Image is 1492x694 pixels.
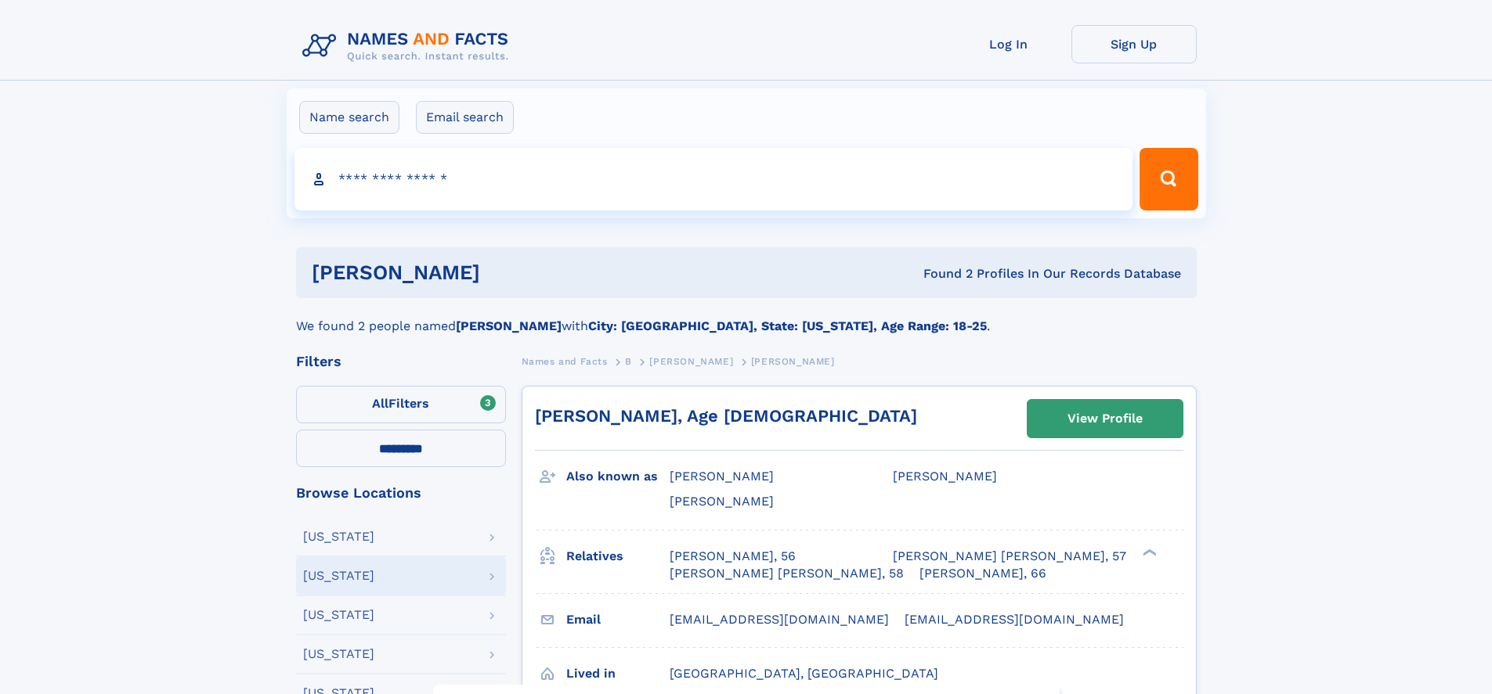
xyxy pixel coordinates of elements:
h1: [PERSON_NAME] [312,263,702,282]
h3: Email [566,606,670,633]
span: All [372,396,388,411]
span: [PERSON_NAME] [751,356,835,367]
div: [US_STATE] [303,648,374,660]
div: We found 2 people named with . [296,298,1197,336]
span: [PERSON_NAME] [893,469,997,484]
input: search input [294,148,1133,210]
a: [PERSON_NAME], Age [DEMOGRAPHIC_DATA] [535,406,917,426]
a: Log In [946,25,1071,63]
span: B [625,356,632,367]
a: [PERSON_NAME] [649,351,733,371]
label: Email search [416,101,514,134]
button: Search Button [1140,148,1198,210]
a: Sign Up [1071,25,1197,63]
span: [PERSON_NAME] [670,494,774,509]
a: B [625,351,632,371]
a: [PERSON_NAME] [PERSON_NAME], 57 [893,548,1126,565]
img: Logo Names and Facts [296,25,522,67]
a: [PERSON_NAME], 56 [670,548,796,565]
span: [PERSON_NAME] [670,469,774,484]
label: Filters [296,386,506,423]
span: [GEOGRAPHIC_DATA], [GEOGRAPHIC_DATA] [670,666,938,681]
div: Found 2 Profiles In Our Records Database [702,265,1181,282]
b: [PERSON_NAME] [456,318,562,333]
div: [US_STATE] [303,530,374,543]
span: [PERSON_NAME] [649,356,733,367]
a: Names and Facts [522,351,608,371]
h3: Relatives [566,543,670,570]
div: Browse Locations [296,486,506,500]
h3: Also known as [566,463,670,490]
div: ❯ [1139,547,1158,557]
span: [EMAIL_ADDRESS][DOMAIN_NAME] [905,612,1124,627]
b: City: [GEOGRAPHIC_DATA], State: [US_STATE], Age Range: 18-25 [588,318,987,333]
h3: Lived in [566,660,670,687]
div: Filters [296,354,506,369]
span: [EMAIL_ADDRESS][DOMAIN_NAME] [670,612,889,627]
div: [US_STATE] [303,570,374,582]
a: View Profile [1028,400,1183,437]
div: View Profile [1068,401,1143,437]
a: [PERSON_NAME] [PERSON_NAME], 58 [670,565,904,582]
div: [US_STATE] [303,609,374,621]
a: [PERSON_NAME], 66 [919,565,1046,582]
label: Name search [299,101,399,134]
